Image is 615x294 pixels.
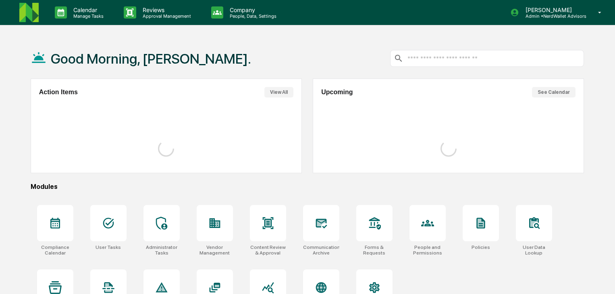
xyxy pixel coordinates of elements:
[31,183,584,190] div: Modules
[39,89,78,96] h2: Action Items
[51,51,251,67] h1: Good Morning, [PERSON_NAME].
[197,244,233,256] div: Vendor Management
[303,244,339,256] div: Communications Archive
[37,244,73,256] div: Compliance Calendar
[472,244,490,250] div: Policies
[19,3,39,22] img: logo
[264,87,293,97] button: View All
[223,13,280,19] p: People, Data, Settings
[67,6,108,13] p: Calendar
[136,6,195,13] p: Reviews
[321,89,353,96] h2: Upcoming
[356,244,393,256] div: Forms & Requests
[519,6,586,13] p: [PERSON_NAME]
[223,6,280,13] p: Company
[409,244,446,256] div: People and Permissions
[136,13,195,19] p: Approval Management
[250,244,286,256] div: Content Review & Approval
[96,244,121,250] div: User Tasks
[519,13,586,19] p: Admin • NerdWallet Advisors
[532,87,576,97] button: See Calendar
[143,244,180,256] div: Administrator Tasks
[67,13,108,19] p: Manage Tasks
[516,244,552,256] div: User Data Lookup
